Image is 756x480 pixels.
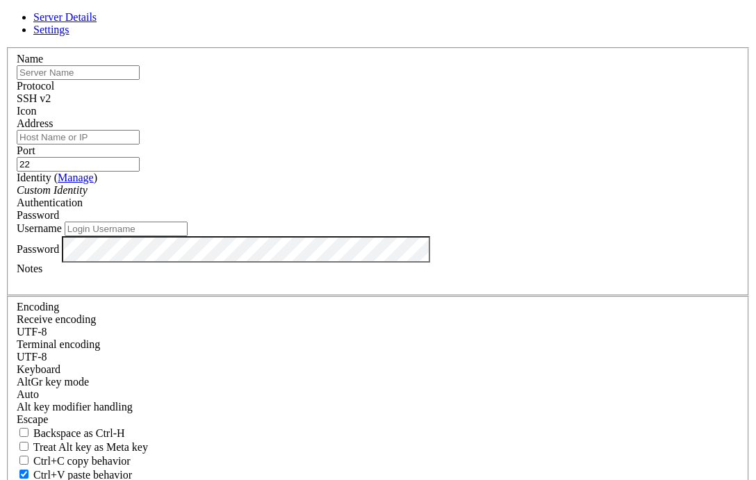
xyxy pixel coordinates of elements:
label: Icon [17,105,36,117]
label: Set the expected encoding for data received from the host. If the encodings do not match, visual ... [17,376,89,388]
label: Identity [17,172,97,183]
label: Address [17,117,53,129]
div: Escape [17,413,739,426]
label: Username [17,222,62,234]
span: ( ) [54,172,97,183]
label: Password [17,242,59,254]
input: Ctrl+C copy behavior [19,456,28,465]
span: UTF-8 [17,351,47,363]
span: Ctrl+C copy behavior [33,455,131,467]
input: Treat Alt key as Meta key [19,442,28,451]
i: Custom Identity [17,184,88,196]
span: Escape [17,413,48,425]
label: Authentication [17,197,83,208]
input: Port Number [17,157,140,172]
div: Auto [17,388,739,401]
div: UTF-8 [17,351,739,363]
input: Host Name or IP [17,130,140,144]
label: Port [17,144,35,156]
input: Ctrl+V paste behavior [19,470,28,479]
div: Password [17,209,739,222]
input: Server Name [17,65,140,80]
label: Set the expected encoding for data received from the host. If the encodings do not match, visual ... [17,313,96,325]
label: Name [17,53,43,65]
span: Backspace as Ctrl-H [33,427,125,439]
span: SSH v2 [17,92,51,104]
div: Custom Identity [17,184,739,197]
label: If true, the backspace should send BS ('\x08', aka ^H). Otherwise the backspace key should send '... [17,427,125,439]
span: Treat Alt key as Meta key [33,441,148,453]
label: The default terminal encoding. ISO-2022 enables character map translations (like graphics maps). ... [17,338,100,350]
input: Backspace as Ctrl-H [19,428,28,437]
label: Controls how the Alt key is handled. Escape: Send an ESC prefix. 8-Bit: Add 128 to the typed char... [17,401,133,413]
div: SSH v2 [17,92,739,105]
label: Ctrl-C copies if true, send ^C to host if false. Ctrl-Shift-C sends ^C to host if true, copies if... [17,455,131,467]
div: UTF-8 [17,326,739,338]
label: Notes [17,263,42,274]
label: Encoding [17,301,59,313]
label: Keyboard [17,363,60,375]
label: Protocol [17,80,54,92]
span: Auto [17,388,39,400]
input: Login Username [65,222,188,236]
label: Whether the Alt key acts as a Meta key or as a distinct Alt key. [17,441,148,453]
span: UTF-8 [17,326,47,338]
span: Password [17,209,59,221]
a: Settings [33,24,69,35]
a: Manage [58,172,94,183]
a: Server Details [33,11,97,23]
